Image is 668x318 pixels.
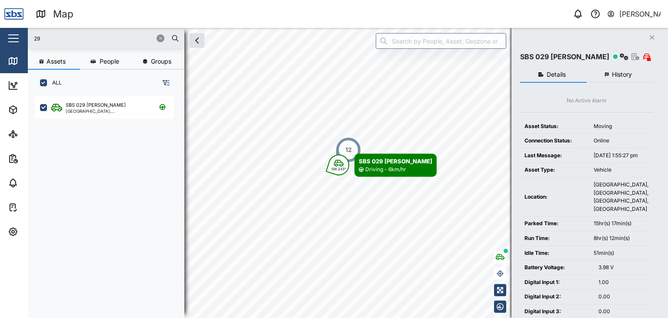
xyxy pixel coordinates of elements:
div: Idle Time: [524,249,585,257]
div: 0.00 [598,293,648,301]
div: 8hr(s) 12min(s) [594,234,648,243]
span: History [612,71,632,78]
span: People [100,58,119,64]
div: No Active Alarm [567,97,607,105]
input: Search assets or drivers [33,32,179,45]
div: Map marker [335,137,361,163]
div: Asset Type: [524,166,585,174]
div: [GEOGRAPHIC_DATA], [GEOGRAPHIC_DATA], [GEOGRAPHIC_DATA], [GEOGRAPHIC_DATA] [594,181,648,213]
button: [PERSON_NAME] [607,8,661,20]
div: Digital Input 3: [524,308,590,316]
div: 0.00 [598,308,648,316]
div: Driving - 6km/hr [365,166,406,174]
div: Connection Status: [524,137,585,145]
div: SBS 029 [PERSON_NAME] [66,101,126,109]
div: Sites [23,129,43,139]
div: SBS 029 [PERSON_NAME] [520,51,609,62]
div: [GEOGRAPHIC_DATA], [GEOGRAPHIC_DATA] [66,109,149,113]
div: Vehicle [594,166,648,174]
div: Map marker [328,154,437,177]
div: grid [35,93,184,311]
canvas: Map [28,28,668,318]
img: Main Logo [4,4,23,24]
div: Moving [594,122,648,131]
div: Tasks [23,203,47,212]
div: 3.98 V [598,264,648,272]
div: SW 243° [331,167,346,171]
div: Location: [524,193,585,201]
div: Alarms [23,178,50,188]
div: Reports [23,154,52,163]
div: Assets [23,105,50,115]
div: Asset Status: [524,122,585,131]
div: Digital Input 2: [524,293,590,301]
span: Assets [47,58,66,64]
div: 1.00 [598,278,648,287]
div: 51min(s) [594,249,648,257]
div: [PERSON_NAME] [619,9,661,20]
span: Groups [151,58,171,64]
input: Search by People, Asset, Geozone or Place [376,33,506,49]
span: Details [547,71,566,78]
div: Dashboard [23,81,62,90]
div: Settings [23,227,53,237]
div: 12 [345,145,352,155]
div: [DATE] 1:55:27 pm [594,152,648,160]
div: Map [53,7,73,22]
div: Last Message: [524,152,585,160]
div: Parked Time: [524,220,585,228]
div: Battery Voltage: [524,264,590,272]
div: SBS 029 [PERSON_NAME] [359,157,432,166]
div: Online [594,137,648,145]
div: Digital Input 1: [524,278,590,287]
label: ALL [47,79,62,86]
div: Run Time: [524,234,585,243]
div: 15hr(s) 17min(s) [594,220,648,228]
div: Map [23,56,42,66]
